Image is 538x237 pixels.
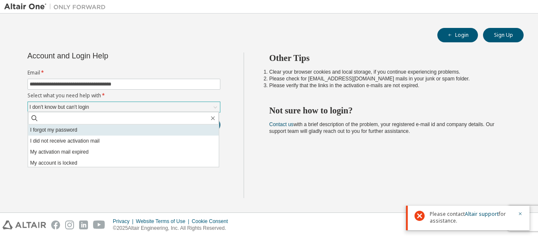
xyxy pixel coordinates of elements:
img: linkedin.svg [79,220,88,229]
span: Please contact for assistance. [430,211,513,224]
div: I don't know but can't login [28,102,91,112]
button: Sign Up [483,28,524,42]
img: Altair One [4,3,110,11]
div: Website Terms of Use [136,218,192,225]
h2: Not sure how to login? [269,105,509,116]
a: Contact us [269,121,294,127]
li: I forgot my password [28,124,219,135]
li: Please verify that the links in the activation e-mails are not expired. [269,82,509,89]
p: © 2025 Altair Engineering, Inc. All Rights Reserved. [113,225,233,232]
span: with a brief description of the problem, your registered e-mail id and company details. Our suppo... [269,121,494,134]
li: Clear your browser cookies and local storage, if you continue experiencing problems. [269,69,509,75]
div: Account and Login Help [27,52,182,59]
button: Login [437,28,478,42]
li: Please check for [EMAIL_ADDRESS][DOMAIN_NAME] mails in your junk or spam folder. [269,75,509,82]
a: Altair support [465,210,499,218]
img: youtube.svg [93,220,105,229]
img: altair_logo.svg [3,220,46,229]
img: instagram.svg [65,220,74,229]
div: I don't know but can't login [28,102,220,112]
img: facebook.svg [51,220,60,229]
div: Privacy [113,218,136,225]
div: Cookie Consent [192,218,233,225]
label: Email [27,69,220,76]
label: Select what you need help with [27,92,220,99]
h2: Other Tips [269,52,509,63]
